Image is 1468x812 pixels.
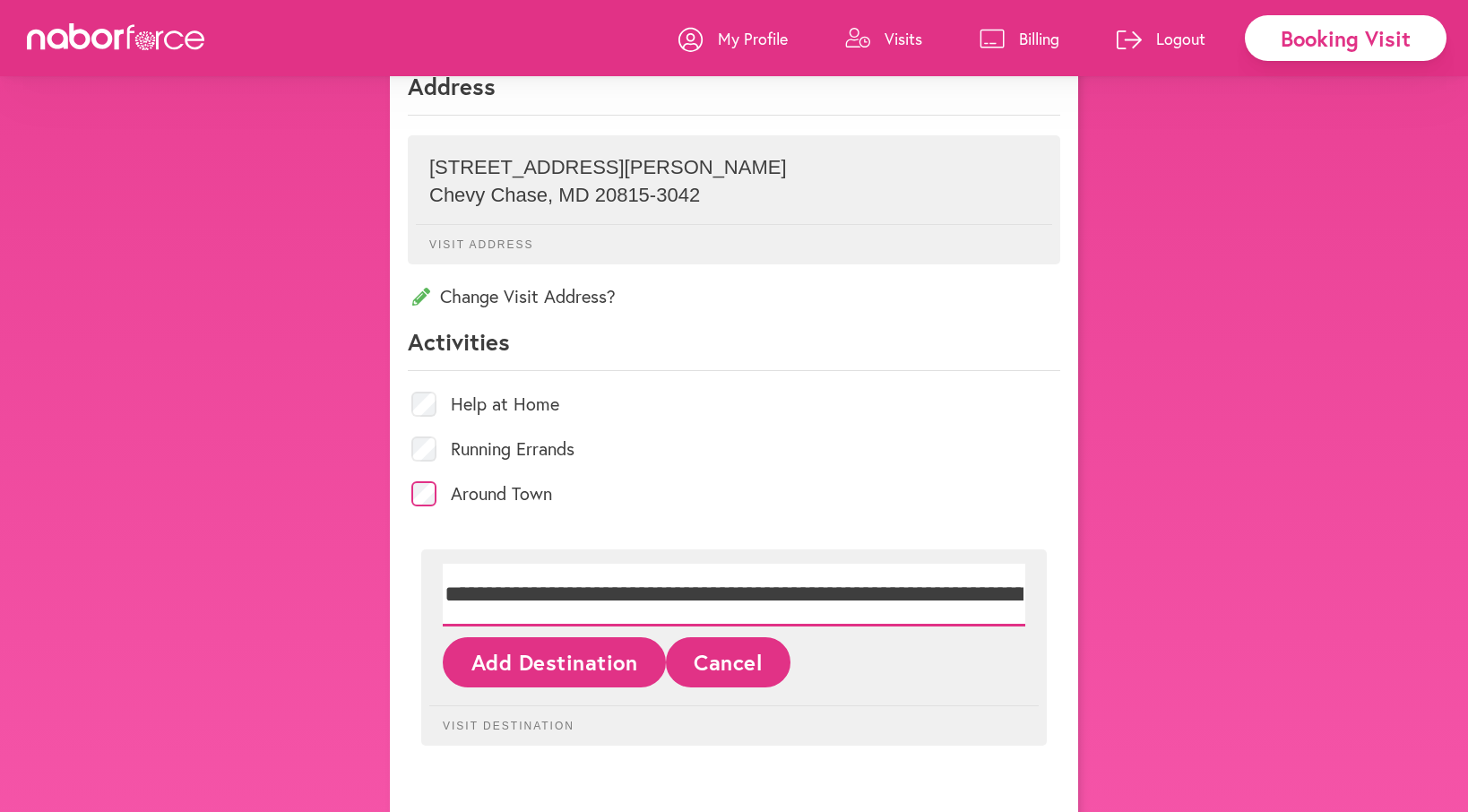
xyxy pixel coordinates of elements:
[451,440,574,458] label: Running Errands
[666,637,790,687] button: Cancel
[1117,12,1205,65] a: Logout
[845,12,922,65] a: Visits
[1019,28,1059,49] p: Billing
[429,184,1039,207] p: Chevy Chase , MD 20815-3042
[429,705,1039,732] p: Visit Destination
[678,12,788,65] a: My Profile
[451,395,559,413] label: Help at Home
[885,28,922,49] p: Visits
[1156,28,1205,49] p: Logout
[408,71,1060,116] p: Address
[429,156,1039,179] p: [STREET_ADDRESS][PERSON_NAME]
[718,28,788,49] p: My Profile
[980,12,1059,65] a: Billing
[443,637,666,687] button: Add Destination
[451,485,552,503] label: Around Town
[408,326,1060,371] p: Activities
[408,284,1060,308] p: Change Visit Address?
[416,224,1052,251] p: Visit Address
[1245,15,1446,61] div: Booking Visit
